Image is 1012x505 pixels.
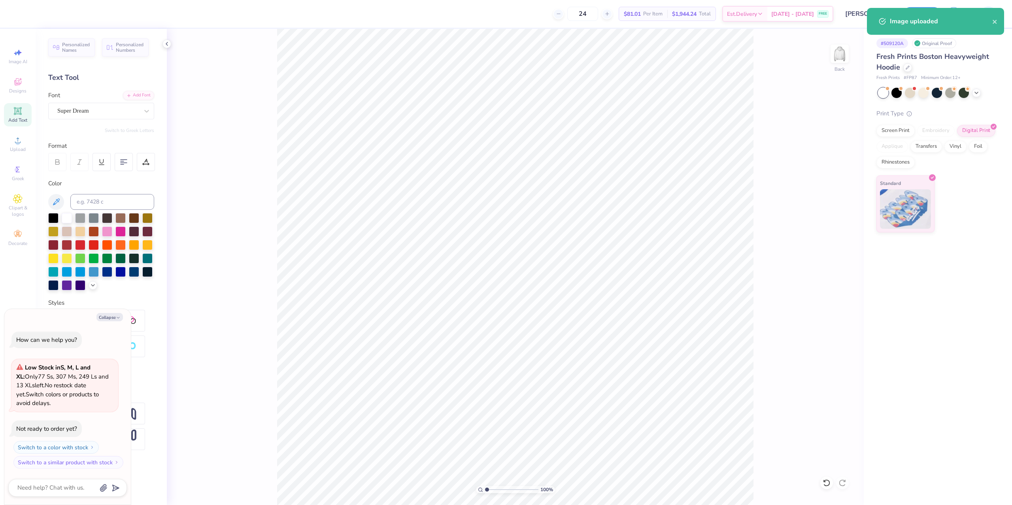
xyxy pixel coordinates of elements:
[70,194,154,210] input: e.g. 7428 c
[957,125,995,137] div: Digital Print
[16,425,77,433] div: Not ready to order yet?
[992,17,998,26] button: close
[835,66,845,73] div: Back
[48,179,154,188] div: Color
[9,88,26,94] span: Designs
[10,146,26,153] span: Upload
[876,125,915,137] div: Screen Print
[672,10,697,18] span: $1,944.24
[4,205,32,217] span: Clipart & logos
[917,125,955,137] div: Embroidery
[819,11,827,17] span: FREE
[96,313,123,321] button: Collapse
[123,91,154,100] div: Add Font
[16,364,91,381] strong: Low Stock in S, M, L and XL :
[624,10,641,18] span: $81.01
[839,6,897,22] input: Untitled Design
[727,10,757,18] span: Est. Delivery
[62,42,90,53] span: Personalized Names
[8,117,27,123] span: Add Text
[567,7,598,21] input: – –
[16,381,86,398] span: No restock date yet.
[12,175,24,182] span: Greek
[910,141,942,153] div: Transfers
[16,364,109,407] span: Only 77 Ss, 307 Ms, 249 Ls and 13 XLs left. Switch colors or products to avoid delays.
[13,441,99,454] button: Switch to a color with stock
[921,75,961,81] span: Minimum Order: 12 +
[16,336,77,344] div: How can we help you?
[904,75,917,81] span: # FP87
[105,127,154,134] button: Switch to Greek Letters
[876,52,989,72] span: Fresh Prints Boston Heavyweight Hoodie
[48,72,154,83] div: Text Tool
[832,46,848,62] img: Back
[13,456,123,469] button: Switch to a similar product with stock
[9,58,27,65] span: Image AI
[90,445,94,450] img: Switch to a color with stock
[876,109,996,118] div: Print Type
[48,298,154,307] div: Styles
[944,141,967,153] div: Vinyl
[880,179,901,187] span: Standard
[771,10,814,18] span: [DATE] - [DATE]
[48,141,155,151] div: Format
[48,91,60,100] label: Font
[699,10,711,18] span: Total
[643,10,663,18] span: Per Item
[114,460,119,465] img: Switch to a similar product with stock
[876,75,900,81] span: Fresh Prints
[540,486,553,493] span: 100 %
[876,141,908,153] div: Applique
[876,38,908,48] div: # 509120A
[890,17,992,26] div: Image uploaded
[912,38,956,48] div: Original Proof
[876,156,915,168] div: Rhinestones
[969,141,987,153] div: Foil
[8,240,27,247] span: Decorate
[880,189,931,229] img: Standard
[116,42,144,53] span: Personalized Numbers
